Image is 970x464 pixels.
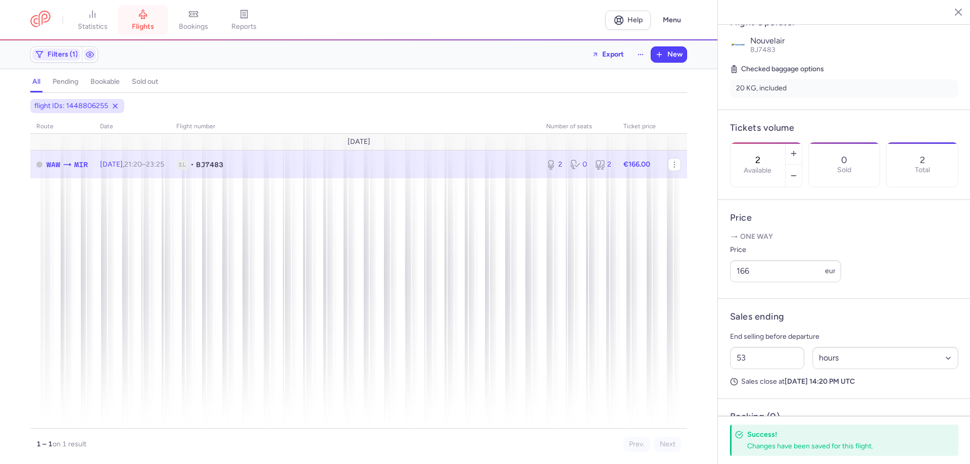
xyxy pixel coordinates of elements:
[74,159,88,170] span: MIR
[176,160,188,170] span: 1L
[36,440,53,448] strong: 1 – 1
[915,166,930,174] p: Total
[118,9,168,31] a: flights
[651,47,687,62] button: New
[667,50,683,59] span: New
[146,160,164,169] time: 23:25
[67,9,118,31] a: statistics
[90,77,120,86] h4: bookable
[617,119,662,134] th: Ticket price
[540,119,617,134] th: number of seats
[170,119,540,134] th: Flight number
[30,11,51,29] a: CitizenPlane red outlined logo
[730,244,841,256] label: Price
[219,9,269,31] a: reports
[730,63,958,75] h5: Checked baggage options
[730,36,746,53] img: Nouvelair logo
[168,9,219,31] a: bookings
[605,11,651,30] a: Help
[730,331,958,343] p: End selling before departure
[132,77,158,86] h4: sold out
[654,437,681,452] button: Next
[785,377,855,386] strong: [DATE] 14:20 PM UTC
[841,155,847,165] p: 0
[53,77,78,86] h4: pending
[32,77,40,86] h4: all
[730,232,958,242] p: One way
[730,311,784,323] h4: Sales ending
[730,212,958,224] h4: Price
[623,160,650,169] strong: €166.00
[231,22,257,31] span: reports
[595,160,611,170] div: 2
[730,377,958,386] p: Sales close at
[348,138,370,146] span: [DATE]
[196,160,223,170] span: BJ7483
[78,22,108,31] span: statistics
[179,22,208,31] span: bookings
[750,45,775,54] span: BJ7483
[730,79,958,97] li: 20 KG, included
[546,160,562,170] div: 2
[46,159,60,170] span: WAW
[744,167,771,175] label: Available
[124,160,164,169] span: –
[132,22,154,31] span: flights
[31,47,82,62] button: Filters (1)
[34,101,108,111] span: flight IDs: 1448806255
[53,440,86,448] span: on 1 result
[585,46,630,63] button: Export
[920,155,925,165] p: 2
[730,411,780,423] h4: Booking (0)
[730,347,804,369] input: ##
[627,16,643,24] span: Help
[747,441,936,451] div: Changes have been saved for this flight.
[825,267,836,275] span: eur
[30,119,94,134] th: route
[190,160,194,170] span: •
[570,160,587,170] div: 0
[750,36,958,45] p: Nouvelair
[730,260,841,282] input: ---
[124,160,142,169] time: 21:20
[623,437,650,452] button: Prev.
[602,50,624,58] span: Export
[657,11,687,30] button: Menu
[837,166,851,174] p: Sold
[730,122,958,134] h4: Tickets volume
[747,430,936,439] h4: Success!
[100,160,164,169] span: [DATE],
[94,119,170,134] th: date
[47,50,78,59] span: Filters (1)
